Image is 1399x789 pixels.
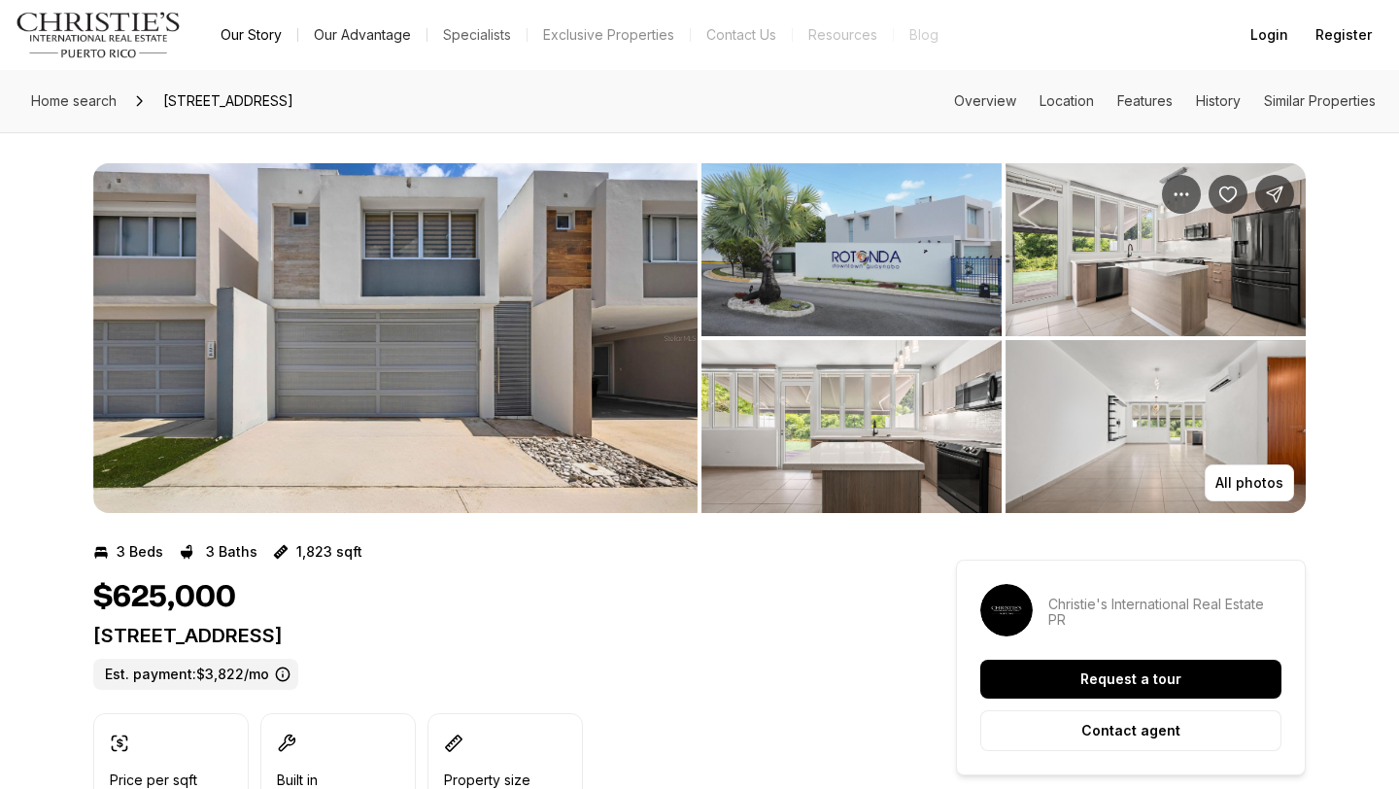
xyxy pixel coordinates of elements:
[980,660,1281,699] button: Request a tour
[1304,16,1383,54] button: Register
[206,544,257,560] p: 3 Baths
[16,12,182,58] img: logo
[1196,92,1241,109] a: Skip to: History
[1250,27,1288,43] span: Login
[93,579,236,616] h1: $625,000
[179,536,257,567] button: 3 Baths
[980,710,1281,751] button: Contact agent
[1080,671,1181,687] p: Request a tour
[427,21,527,49] a: Specialists
[93,163,1306,513] div: Listing Photos
[701,340,1002,513] button: View image gallery
[1315,27,1372,43] span: Register
[894,21,954,49] a: Blog
[93,163,698,513] button: View image gallery
[444,772,530,788] p: Property size
[296,544,362,560] p: 1,823 sqft
[1239,16,1300,54] button: Login
[23,86,124,117] a: Home search
[1255,175,1294,214] button: Share Property: 123 ROTONDA
[1162,175,1201,214] button: Property options
[110,772,197,788] p: Price per sqft
[117,544,163,560] p: 3 Beds
[1209,175,1247,214] button: Save Property: 123 ROTONDA
[205,21,297,49] a: Our Story
[1006,163,1306,336] button: View image gallery
[298,21,427,49] a: Our Advantage
[954,93,1376,109] nav: Page section menu
[1048,597,1281,628] p: Christie's International Real Estate PR
[1081,723,1180,738] p: Contact agent
[701,163,1306,513] li: 2 of 6
[1040,92,1094,109] a: Skip to: Location
[1117,92,1173,109] a: Skip to: Features
[1264,92,1376,109] a: Skip to: Similar Properties
[93,624,886,647] p: [STREET_ADDRESS]
[31,92,117,109] span: Home search
[1006,340,1306,513] button: View image gallery
[691,21,792,49] button: Contact Us
[1205,464,1294,501] button: All photos
[1215,475,1283,491] p: All photos
[954,92,1016,109] a: Skip to: Overview
[155,86,301,117] span: [STREET_ADDRESS]
[93,163,698,513] li: 1 of 6
[93,659,298,690] label: Est. payment: $3,822/mo
[793,21,893,49] a: Resources
[528,21,690,49] a: Exclusive Properties
[277,772,318,788] p: Built in
[701,163,1002,336] button: View image gallery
